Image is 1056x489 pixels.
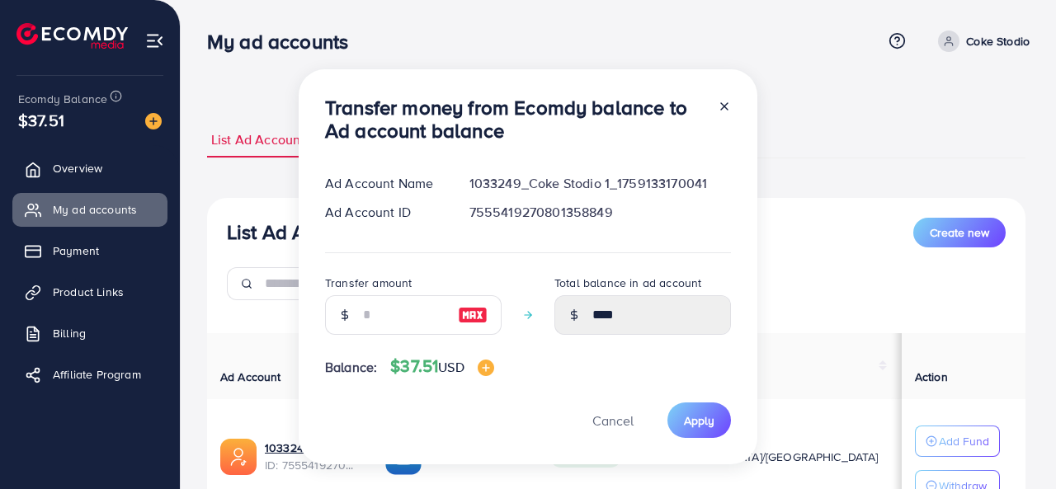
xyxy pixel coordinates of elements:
[456,174,744,193] div: 1033249_Coke Stodio 1_1759133170041
[390,356,493,377] h4: $37.51
[592,411,634,430] span: Cancel
[312,203,456,222] div: Ad Account ID
[312,174,456,193] div: Ad Account Name
[478,360,494,376] img: image
[684,412,714,429] span: Apply
[325,96,705,143] h3: Transfer money from Ecomdy balance to Ad account balance
[456,203,744,222] div: 7555419270801358849
[325,358,377,377] span: Balance:
[458,305,488,325] img: image
[438,358,464,376] span: USD
[554,275,701,291] label: Total balance in ad account
[325,275,412,291] label: Transfer amount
